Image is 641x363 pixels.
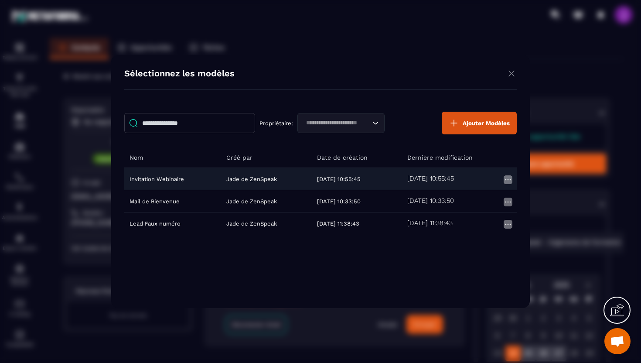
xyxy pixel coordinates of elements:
[312,190,402,212] td: [DATE] 10:33:50
[221,168,312,190] td: Jade de ZenSpeak
[259,120,293,127] p: Propriétaire:
[506,68,517,79] img: close
[124,168,221,190] td: Invitation Webinaire
[463,120,510,127] span: Ajouter Modèles
[503,219,513,229] img: more icon
[124,190,221,212] td: Mail de Bienvenue
[303,118,370,128] input: Search for option
[221,147,312,168] th: Créé par
[503,175,513,185] img: more icon
[221,212,312,235] td: Jade de ZenSpeak
[402,147,517,168] th: Dernière modification
[449,118,459,128] img: plus
[124,68,235,81] h4: Sélectionnez les modèles
[312,168,402,190] td: [DATE] 10:55:45
[604,328,631,354] div: Ouvrir le chat
[407,219,453,228] h5: [DATE] 11:38:43
[297,113,385,133] div: Search for option
[124,212,221,235] td: Lead Faux numéro
[407,197,454,205] h5: [DATE] 10:33:50
[407,175,454,183] h5: [DATE] 10:55:45
[312,147,402,168] th: Date de création
[442,112,517,134] button: Ajouter Modèles
[503,197,513,207] img: more icon
[124,147,221,168] th: Nom
[312,212,402,235] td: [DATE] 11:38:43
[221,190,312,212] td: Jade de ZenSpeak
